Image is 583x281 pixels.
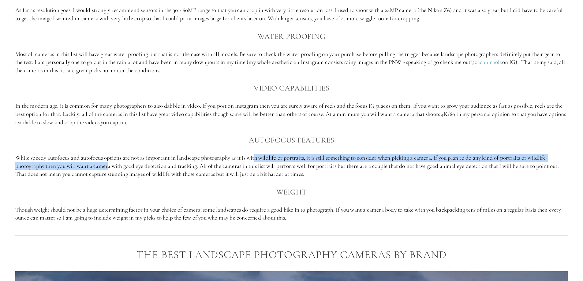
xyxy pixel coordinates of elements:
[15,186,568,198] h3: Weight
[15,134,568,146] h3: Autofocus Features
[15,6,568,22] p: As far as resolution goes, I would strongly recommend sensors in the 30 - 60MP range so that you ...
[15,82,568,94] h3: Video Capabilities
[15,30,568,43] h3: Water Proofing
[15,206,568,222] p: Though weight should not be a huge determining factor in your choice of camera, some landscapes d...
[15,50,568,75] p: Most all cameras in this list will have great water proofing but that is not the case with all mo...
[470,58,502,66] a: @zachnicholz
[15,102,568,126] p: In the modern age, it is common for many photographers to also dabble in video. If you post on In...
[15,154,568,178] p: While speedy autofocus and autofocus options are not as important in landscape photography as it ...
[15,249,568,261] h2: The Best Landscape Photography Cameras By Brand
